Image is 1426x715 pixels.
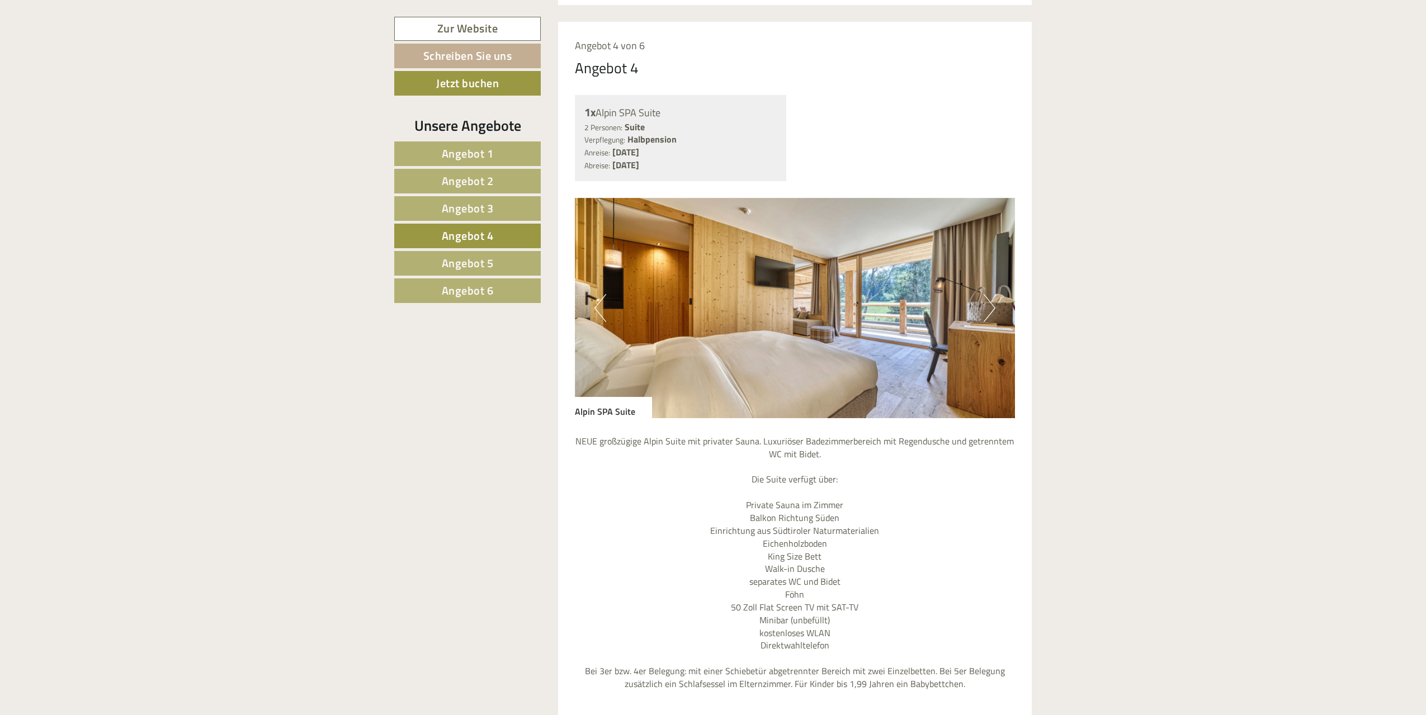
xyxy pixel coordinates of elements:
[394,17,541,41] a: Zur Website
[612,158,639,172] b: [DATE]
[625,120,645,134] b: Suite
[442,145,494,162] span: Angebot 1
[394,44,541,68] a: Schreiben Sie uns
[575,397,652,418] div: Alpin SPA Suite
[584,160,610,171] small: Abreise:
[442,282,494,299] span: Angebot 6
[584,122,622,133] small: 2 Personen:
[627,132,677,146] b: Halbpension
[584,147,610,158] small: Anreise:
[394,115,541,136] div: Unsere Angebote
[394,71,541,96] a: Jetzt buchen
[442,200,494,217] span: Angebot 3
[575,38,645,53] span: Angebot 4 von 6
[442,254,494,272] span: Angebot 5
[984,294,995,322] button: Next
[442,227,494,244] span: Angebot 4
[594,294,606,322] button: Previous
[584,103,596,121] b: 1x
[575,58,639,78] div: Angebot 4
[575,198,1016,418] img: image
[584,105,777,121] div: Alpin SPA Suite
[442,172,494,190] span: Angebot 2
[584,134,625,145] small: Verpflegung:
[612,145,639,159] b: [DATE]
